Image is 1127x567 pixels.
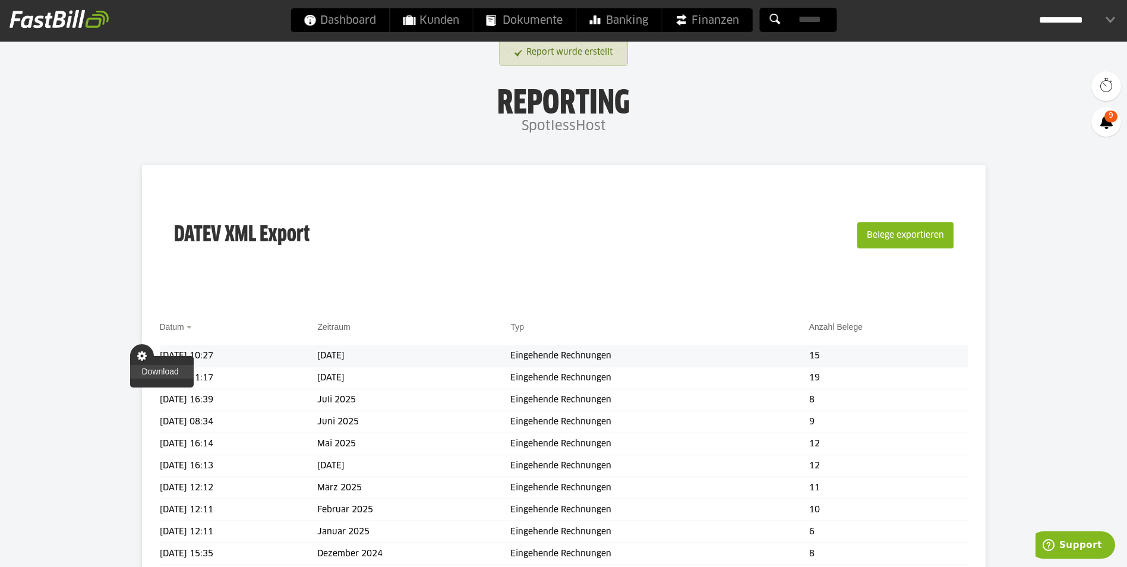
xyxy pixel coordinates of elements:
td: [DATE] 15:35 [160,543,318,565]
td: Eingehende Rechnungen [510,345,809,367]
td: Eingehende Rechnungen [510,367,809,389]
a: Report wurde erstellt [514,42,613,64]
td: 11 [809,477,968,499]
a: 9 [1091,107,1121,137]
td: Mai 2025 [317,433,510,455]
td: Eingehende Rechnungen [510,433,809,455]
td: Eingehende Rechnungen [510,411,809,433]
span: Kunden [403,8,459,32]
img: sort_desc.gif [187,326,194,329]
a: Dashboard [291,8,389,32]
td: Eingehende Rechnungen [510,543,809,565]
td: 6 [809,521,968,543]
td: 10 [809,499,968,521]
td: Eingehende Rechnungen [510,499,809,521]
a: Datum [160,322,184,332]
td: März 2025 [317,477,510,499]
a: Kunden [390,8,472,32]
span: 9 [1104,111,1117,122]
td: 15 [809,345,968,367]
span: Dashboard [304,8,376,32]
td: 19 [809,367,968,389]
td: [DATE] 10:27 [160,345,318,367]
td: Eingehende Rechnungen [510,389,809,411]
a: Banking [576,8,661,32]
span: Finanzen [675,8,739,32]
td: [DATE] 16:13 [160,455,318,477]
td: Eingehende Rechnungen [510,521,809,543]
td: [DATE] [317,455,510,477]
td: [DATE] 12:12 [160,477,318,499]
td: [DATE] 16:39 [160,389,318,411]
td: [DATE] 16:14 [160,433,318,455]
h3: DATEV XML Export [174,197,310,273]
td: Februar 2025 [317,499,510,521]
td: [DATE] 11:17 [160,367,318,389]
a: Dokumente [473,8,576,32]
a: Anzahl Belege [809,322,863,332]
td: 8 [809,389,968,411]
td: Juni 2025 [317,411,510,433]
td: [DATE] [317,345,510,367]
td: [DATE] 08:34 [160,411,318,433]
iframe: Öffnet ein Widget, in dem Sie weitere Informationen finden [1036,531,1115,561]
td: [DATE] 12:11 [160,521,318,543]
td: 12 [809,433,968,455]
img: fastbill_logo_white.png [10,10,109,29]
a: Typ [510,322,524,332]
td: Juli 2025 [317,389,510,411]
td: [DATE] 12:11 [160,499,318,521]
a: Download [130,365,194,379]
a: Zeitraum [317,322,350,332]
a: Finanzen [662,8,752,32]
h1: Reporting [119,84,1008,115]
td: [DATE] [317,367,510,389]
td: 12 [809,455,968,477]
button: Belege exportieren [857,222,954,248]
span: Banking [589,8,648,32]
td: Dezember 2024 [317,543,510,565]
td: Eingehende Rechnungen [510,455,809,477]
td: Januar 2025 [317,521,510,543]
td: Eingehende Rechnungen [510,477,809,499]
td: 8 [809,543,968,565]
td: 9 [809,411,968,433]
span: Dokumente [486,8,563,32]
